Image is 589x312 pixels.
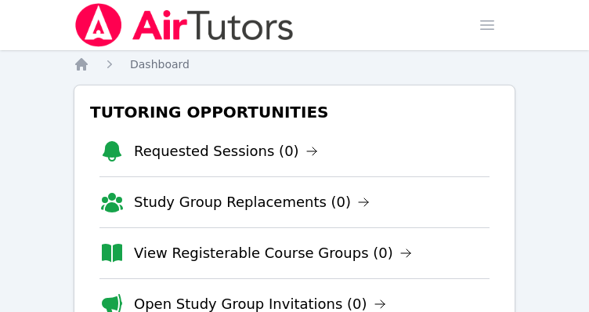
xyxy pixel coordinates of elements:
[130,56,190,72] a: Dashboard
[130,58,190,71] span: Dashboard
[87,98,502,126] h3: Tutoring Opportunities
[134,242,412,264] a: View Registerable Course Groups (0)
[134,191,370,213] a: Study Group Replacements (0)
[74,3,295,47] img: Air Tutors
[134,140,318,162] a: Requested Sessions (0)
[74,56,515,72] nav: Breadcrumb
